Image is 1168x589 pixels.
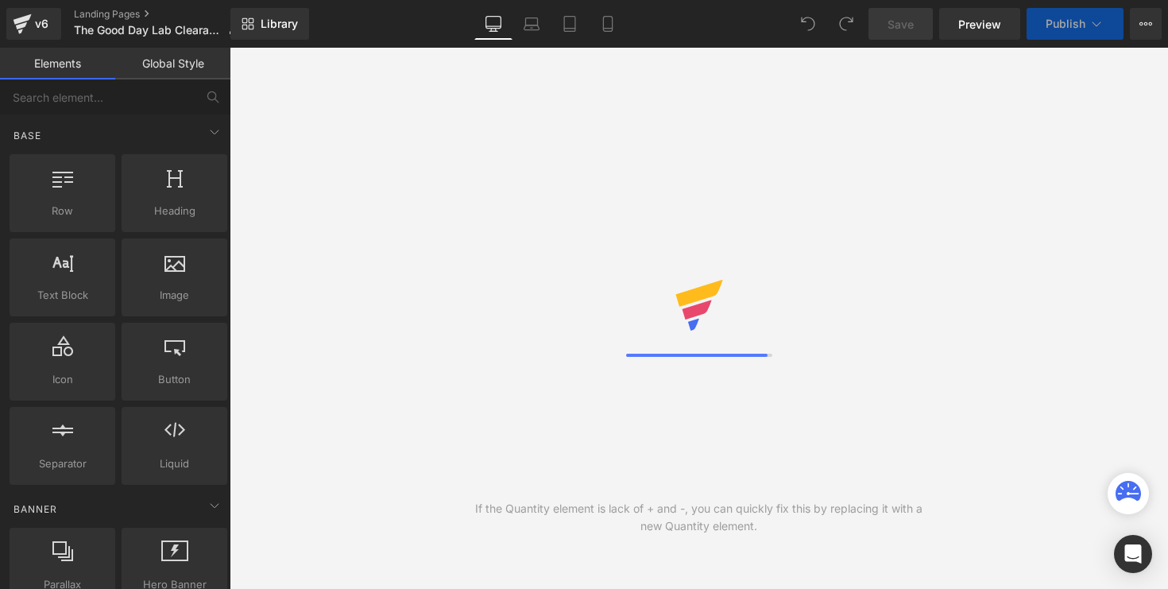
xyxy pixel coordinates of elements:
div: Open Intercom Messenger [1114,535,1152,573]
button: Undo [792,8,824,40]
span: Heading [126,203,222,219]
button: Publish [1027,8,1124,40]
button: More [1130,8,1162,40]
span: Image [126,287,222,304]
a: Desktop [474,8,512,40]
span: Preview [958,16,1001,33]
span: Icon [14,371,110,388]
a: New Library [230,8,309,40]
span: Save [888,16,914,33]
span: Library [261,17,298,31]
span: Row [14,203,110,219]
a: Laptop [512,8,551,40]
a: v6 [6,8,61,40]
span: Liquid [126,455,222,472]
span: Base [12,128,43,143]
span: Banner [12,502,59,517]
span: Separator [14,455,110,472]
span: Text Block [14,287,110,304]
a: Landing Pages [74,8,252,21]
div: If the Quantity element is lack of + and -, you can quickly fix this by replacing it with a new Q... [464,500,934,535]
button: Redo [830,8,862,40]
a: Tablet [551,8,589,40]
span: Button [126,371,222,388]
a: Preview [939,8,1020,40]
div: v6 [32,14,52,34]
a: Global Style [115,48,230,79]
span: The Good Day Lab Clearance [74,24,222,37]
a: Mobile [589,8,627,40]
span: Publish [1046,17,1085,30]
